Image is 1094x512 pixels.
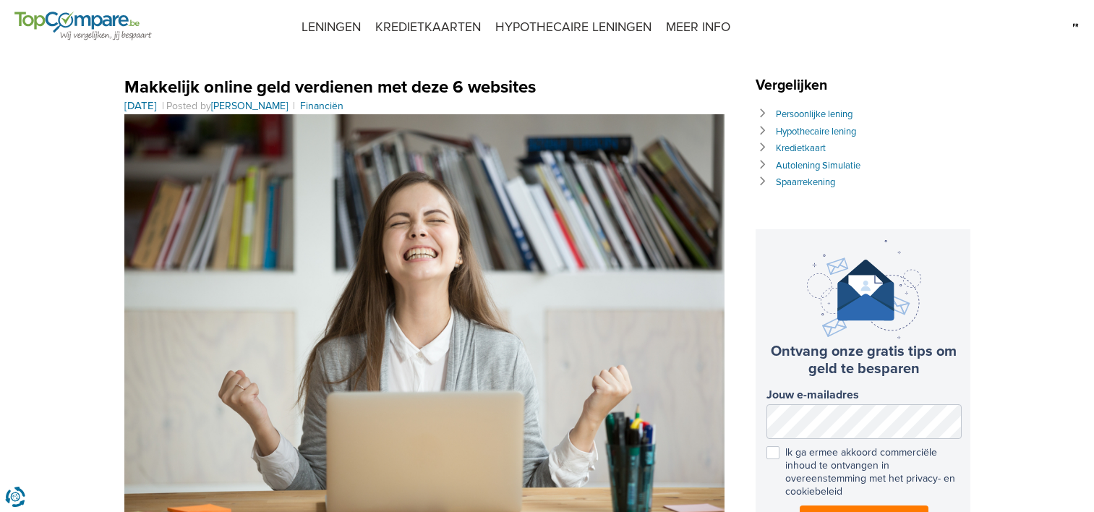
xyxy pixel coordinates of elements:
a: Kredietkaart [776,142,826,154]
a: Persoonlijke lening [776,108,852,120]
span: Posted by [166,100,291,112]
time: [DATE] [124,99,157,112]
img: newsletter [807,240,921,339]
label: Jouw e-mailadres [766,388,962,402]
span: | [291,100,297,112]
span: | [160,100,166,112]
a: Hypothecaire lening [776,126,856,137]
img: fr.svg [1072,14,1080,36]
a: [DATE] [124,100,157,112]
a: Autolening Simulatie [776,160,860,171]
a: Spaarrekening [776,176,835,188]
span: Vergelijken [756,77,834,94]
label: Ik ga ermee akkoord commerciële inhoud te ontvangen in overeenstemming met het privacy- en cookie... [766,446,962,499]
a: [PERSON_NAME] [211,100,288,112]
h1: Makkelijk online geld verdienen met deze 6 websites [124,76,725,98]
h3: Ontvang onze gratis tips om geld te besparen [766,343,962,377]
a: Financiën [300,100,343,112]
